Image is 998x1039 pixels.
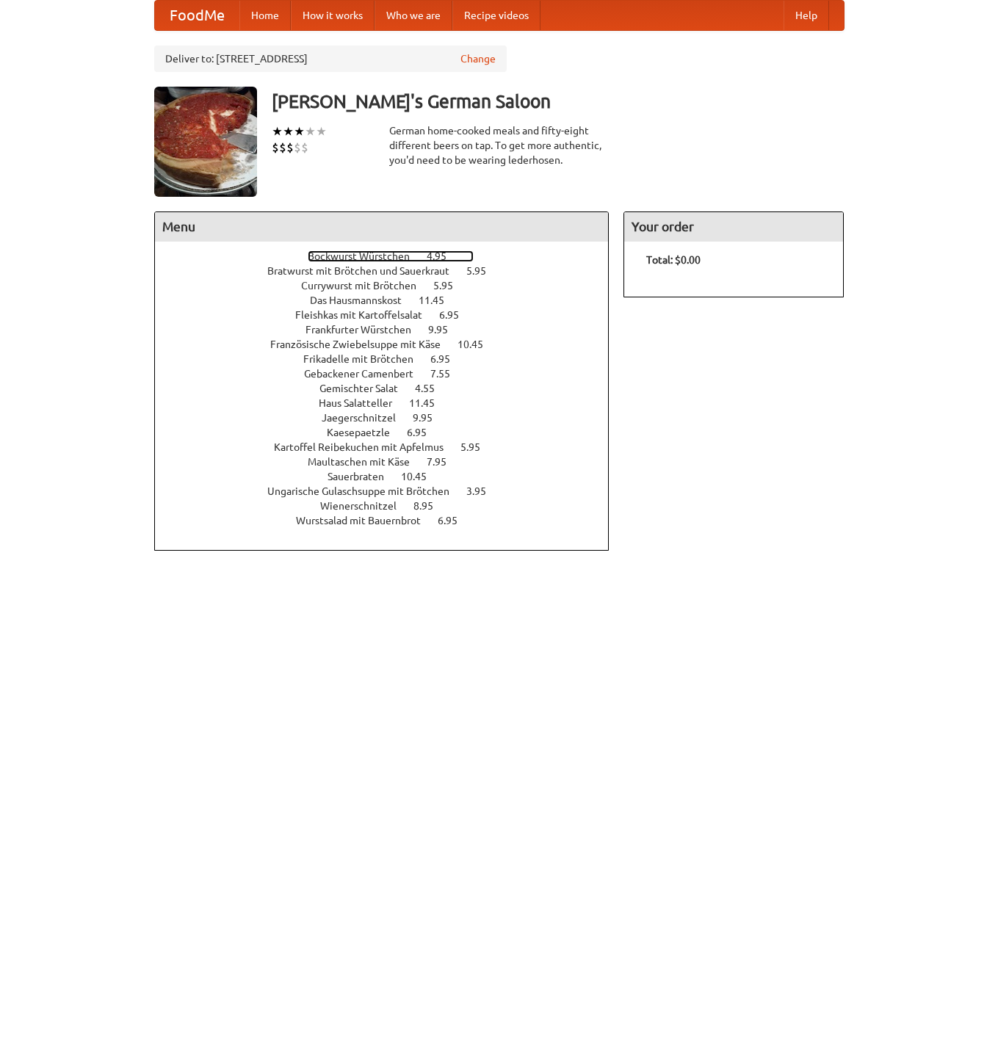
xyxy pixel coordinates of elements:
a: Französische Zwiebelsuppe mit Käse 10.45 [270,339,510,350]
span: Gemischter Salat [319,383,413,394]
span: 9.95 [428,324,463,336]
a: Wienerschnitzel 8.95 [320,500,460,512]
span: 10.45 [401,471,441,482]
span: Ungarische Gulaschsuppe mit Brötchen [267,485,464,497]
span: Frankfurter Würstchen [305,324,426,336]
span: Sauerbraten [328,471,399,482]
h3: [PERSON_NAME]'s German Saloon [272,87,845,116]
h4: Menu [155,212,609,242]
a: Frikadelle mit Brötchen 6.95 [303,353,477,365]
a: Gemischter Salat 4.55 [319,383,462,394]
span: 6.95 [407,427,441,438]
span: Haus Salatteller [319,397,407,409]
span: Fleishkas mit Kartoffelsalat [295,309,437,321]
li: ★ [272,123,283,140]
span: Kartoffel Reibekuchen mit Apfelmus [274,441,458,453]
a: Help [784,1,829,30]
li: $ [272,140,279,156]
span: 3.95 [466,485,501,497]
a: Home [239,1,291,30]
div: German home-cooked meals and fifty-eight different beers on tap. To get more authentic, you'd nee... [389,123,610,167]
a: Recipe videos [452,1,540,30]
li: $ [294,140,301,156]
span: Bockwurst Würstchen [308,250,424,262]
a: Maultaschen mit Käse 7.95 [308,456,474,468]
span: 8.95 [413,500,448,512]
a: How it works [291,1,375,30]
span: Frikadelle mit Brötchen [303,353,428,365]
b: Total: $0.00 [646,254,701,266]
li: $ [279,140,286,156]
li: $ [301,140,308,156]
li: ★ [283,123,294,140]
a: Wurstsalad mit Bauernbrot 6.95 [296,515,485,526]
span: 11.45 [419,294,459,306]
a: Fleishkas mit Kartoffelsalat 6.95 [295,309,486,321]
span: 7.55 [430,368,465,380]
span: 5.95 [466,265,501,277]
span: 5.95 [460,441,495,453]
a: Kaesepaetzle 6.95 [327,427,454,438]
span: Maultaschen mit Käse [308,456,424,468]
span: 6.95 [430,353,465,365]
li: ★ [316,123,327,140]
span: Gebackener Camenbert [304,368,428,380]
a: FoodMe [155,1,239,30]
span: 6.95 [439,309,474,321]
li: ★ [305,123,316,140]
a: Who we are [375,1,452,30]
a: Change [460,51,496,66]
a: Ungarische Gulaschsuppe mit Brötchen 3.95 [267,485,513,497]
span: 5.95 [433,280,468,292]
span: Bratwurst mit Brötchen und Sauerkraut [267,265,464,277]
span: 11.45 [409,397,449,409]
span: Kaesepaetzle [327,427,405,438]
a: Bockwurst Würstchen 4.95 [308,250,474,262]
span: 10.45 [458,339,498,350]
span: Currywurst mit Brötchen [301,280,431,292]
span: Französische Zwiebelsuppe mit Käse [270,339,455,350]
h4: Your order [624,212,843,242]
span: Das Hausmannskost [310,294,416,306]
a: Bratwurst mit Brötchen und Sauerkraut 5.95 [267,265,513,277]
a: Das Hausmannskost 11.45 [310,294,471,306]
a: Currywurst mit Brötchen 5.95 [301,280,480,292]
li: ★ [294,123,305,140]
a: Kartoffel Reibekuchen mit Apfelmus 5.95 [274,441,507,453]
span: 4.95 [427,250,461,262]
div: Deliver to: [STREET_ADDRESS] [154,46,507,72]
span: Jaegerschnitzel [322,412,411,424]
span: 4.55 [415,383,449,394]
a: Jaegerschnitzel 9.95 [322,412,460,424]
span: Wurstsalad mit Bauernbrot [296,515,435,526]
a: Frankfurter Würstchen 9.95 [305,324,475,336]
img: angular.jpg [154,87,257,197]
span: 6.95 [438,515,472,526]
a: Gebackener Camenbert 7.55 [304,368,477,380]
a: Haus Salatteller 11.45 [319,397,462,409]
span: 7.95 [427,456,461,468]
span: 9.95 [413,412,447,424]
a: Sauerbraten 10.45 [328,471,454,482]
span: Wienerschnitzel [320,500,411,512]
li: $ [286,140,294,156]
